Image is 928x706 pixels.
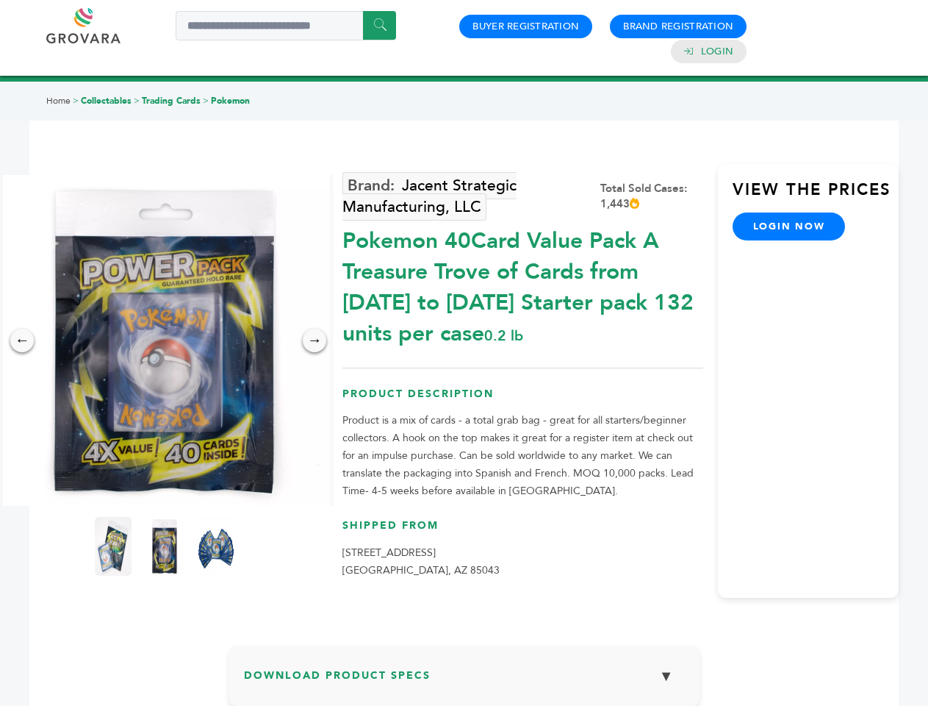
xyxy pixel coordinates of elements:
h3: Download Product Specs [244,660,685,703]
input: Search a product or brand... [176,11,396,40]
img: Pokemon 40-Card Value Pack – A Treasure Trove of Cards from 1996 to 2024 - Starter pack! 132 unit... [95,517,132,576]
a: Login [701,45,733,58]
a: Brand Registration [623,20,733,33]
h3: Shipped From [342,518,703,544]
div: → [303,329,326,352]
h3: Product Description [342,387,703,413]
img: Pokemon 40-Card Value Pack – A Treasure Trove of Cards from 1996 to 2024 - Starter pack! 132 unit... [146,517,183,576]
button: ▼ [648,660,685,692]
span: > [203,95,209,107]
div: Pokemon 40Card Value Pack A Treasure Trove of Cards from [DATE] to [DATE] Starter pack 132 units ... [342,218,703,349]
div: Total Sold Cases: 1,443 [600,181,703,212]
a: Home [46,95,71,107]
span: 0.2 lb [484,326,523,346]
a: Buyer Registration [472,20,579,33]
a: Pokemon [211,95,250,107]
h3: View the Prices [733,179,899,213]
a: Jacent Strategic Manufacturing, LLC [342,172,517,221]
p: [STREET_ADDRESS] [GEOGRAPHIC_DATA], AZ 85043 [342,544,703,580]
a: Trading Cards [142,95,201,107]
img: Pokemon 40-Card Value Pack – A Treasure Trove of Cards from 1996 to 2024 - Starter pack! 132 unit... [198,517,234,576]
a: Collectables [81,95,132,107]
p: Product is a mix of cards - a total grab bag - great for all starters/beginner collectors. A hook... [342,412,703,500]
span: > [134,95,140,107]
span: > [73,95,79,107]
div: ← [10,329,34,352]
a: login now [733,213,846,240]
